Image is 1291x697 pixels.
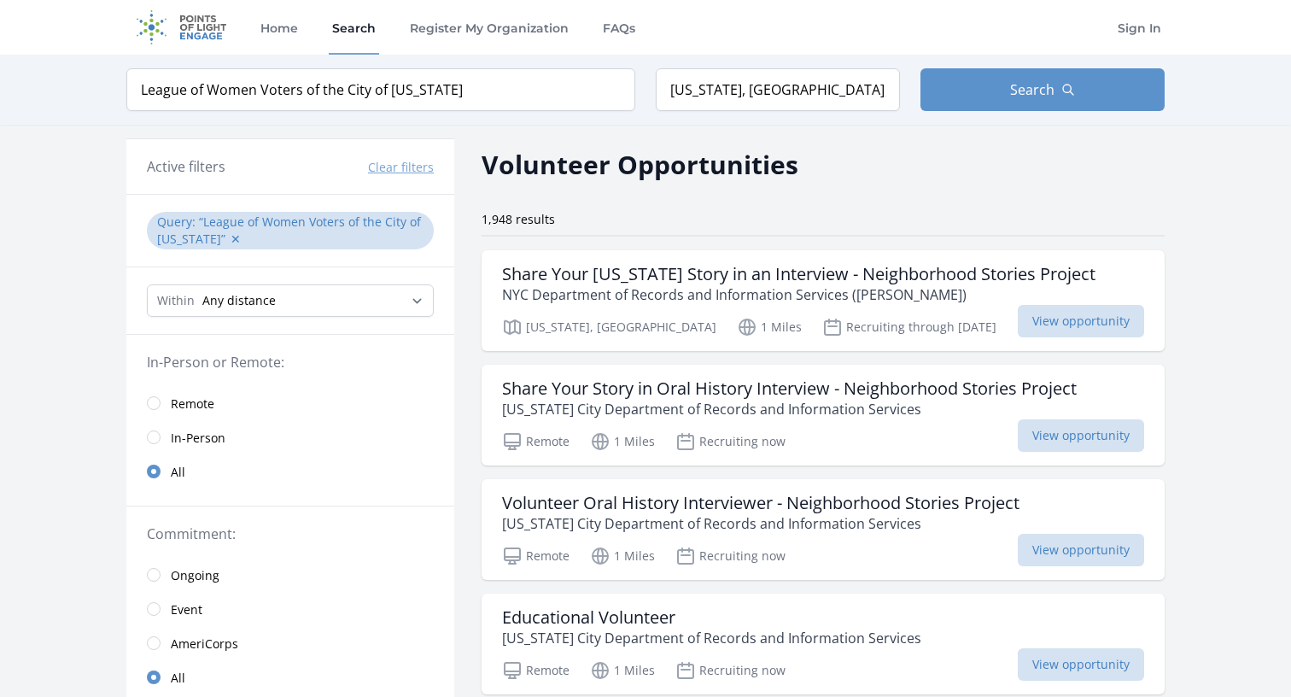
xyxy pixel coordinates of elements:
p: Remote [502,546,570,566]
span: Search [1010,79,1054,100]
q: League of Women Voters of the City of [US_STATE] [157,214,421,247]
h2: Volunteer Opportunities [482,145,798,184]
p: Recruiting through [DATE] [822,317,996,337]
h3: Volunteer Oral History Interviewer - Neighborhood Stories Project [502,493,1019,513]
h3: Active filters [147,156,225,177]
span: View opportunity [1018,648,1144,681]
p: 1 Miles [737,317,802,337]
p: Recruiting now [675,660,786,681]
legend: Commitment: [147,524,434,544]
button: Search [920,68,1165,111]
input: Keyword [126,68,635,111]
p: [US_STATE], [GEOGRAPHIC_DATA] [502,317,716,337]
p: Recruiting now [675,546,786,566]
span: 1,948 results [482,211,555,227]
p: Remote [502,431,570,452]
span: Event [171,601,202,618]
a: Share Your [US_STATE] Story in an Interview - Neighborhood Stories Project NYC Department of Reco... [482,250,1165,351]
span: View opportunity [1018,305,1144,337]
p: Remote [502,660,570,681]
span: Ongoing [171,567,219,584]
a: In-Person [126,420,454,454]
span: Remote [171,395,214,413]
p: [US_STATE] City Department of Records and Information Services [502,399,1077,419]
span: Query : [157,214,199,230]
h3: Educational Volunteer [502,607,921,628]
p: NYC Department of Records and Information Services ([PERSON_NAME]) [502,284,1095,305]
span: View opportunity [1018,534,1144,566]
a: Share Your Story in Oral History Interview - Neighborhood Stories Project [US_STATE] City Departm... [482,365,1165,466]
p: 1 Miles [590,546,655,566]
span: View opportunity [1018,419,1144,452]
p: [US_STATE] City Department of Records and Information Services [502,513,1019,534]
p: 1 Miles [590,431,655,452]
a: AmeriCorps [126,626,454,660]
a: Educational Volunteer [US_STATE] City Department of Records and Information Services Remote 1 Mil... [482,594,1165,694]
button: ✕ [231,231,241,248]
h3: Share Your [US_STATE] Story in an Interview - Neighborhood Stories Project [502,264,1095,284]
a: Volunteer Oral History Interviewer - Neighborhood Stories Project [US_STATE] City Department of R... [482,479,1165,580]
select: Search Radius [147,284,434,317]
button: Clear filters [368,159,434,176]
span: All [171,464,185,481]
span: All [171,670,185,687]
a: Event [126,592,454,626]
legend: In-Person or Remote: [147,352,434,372]
input: Location [656,68,900,111]
a: All [126,660,454,694]
a: Ongoing [126,558,454,592]
h3: Share Your Story in Oral History Interview - Neighborhood Stories Project [502,378,1077,399]
p: Recruiting now [675,431,786,452]
a: Remote [126,386,454,420]
a: All [126,454,454,489]
span: In-Person [171,430,225,447]
p: 1 Miles [590,660,655,681]
span: AmeriCorps [171,635,238,653]
p: [US_STATE] City Department of Records and Information Services [502,628,921,648]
